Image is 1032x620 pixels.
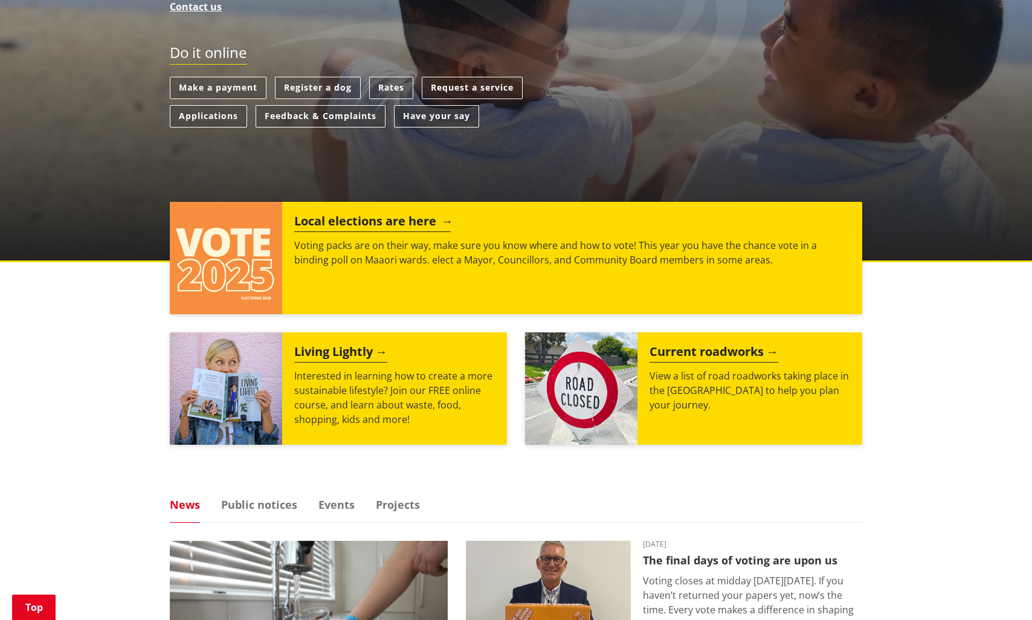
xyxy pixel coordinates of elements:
[643,541,862,548] time: [DATE]
[650,344,778,363] h2: Current roadworks
[294,214,451,232] h2: Local elections are here
[525,332,637,445] img: Road closed sign
[376,499,420,510] a: Projects
[422,77,523,99] a: Request a service
[170,332,282,445] img: Mainstream Green Workshop Series
[170,202,862,314] a: Local elections are here Voting packs are on their way, make sure you know where and how to vote!...
[170,202,282,314] img: Vote 2025
[256,105,385,128] a: Feedback & Complaints
[170,77,266,99] a: Make a payment
[170,332,507,445] a: Living Lightly Interested in learning how to create a more sustainable lifestyle? Join our FREE o...
[650,369,850,412] p: View a list of road roadworks taking place in the [GEOGRAPHIC_DATA] to help you plan your journey.
[294,238,850,267] p: Voting packs are on their way, make sure you know where and how to vote! This year you have the c...
[294,344,387,363] h2: Living Lightly
[318,499,355,510] a: Events
[643,554,862,567] h3: The final days of voting are upon us
[394,105,479,128] a: Have your say
[294,369,495,427] p: Interested in learning how to create a more sustainable lifestyle? Join our FREE online course, a...
[170,499,200,510] a: News
[976,569,1020,613] iframe: Messenger Launcher
[275,77,361,99] a: Register a dog
[170,44,247,65] h2: Do it online
[170,105,247,128] a: Applications
[525,332,862,445] a: Current roadworks View a list of road roadworks taking place in the [GEOGRAPHIC_DATA] to help you...
[12,595,56,620] a: Top
[221,499,297,510] a: Public notices
[369,77,413,99] a: Rates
